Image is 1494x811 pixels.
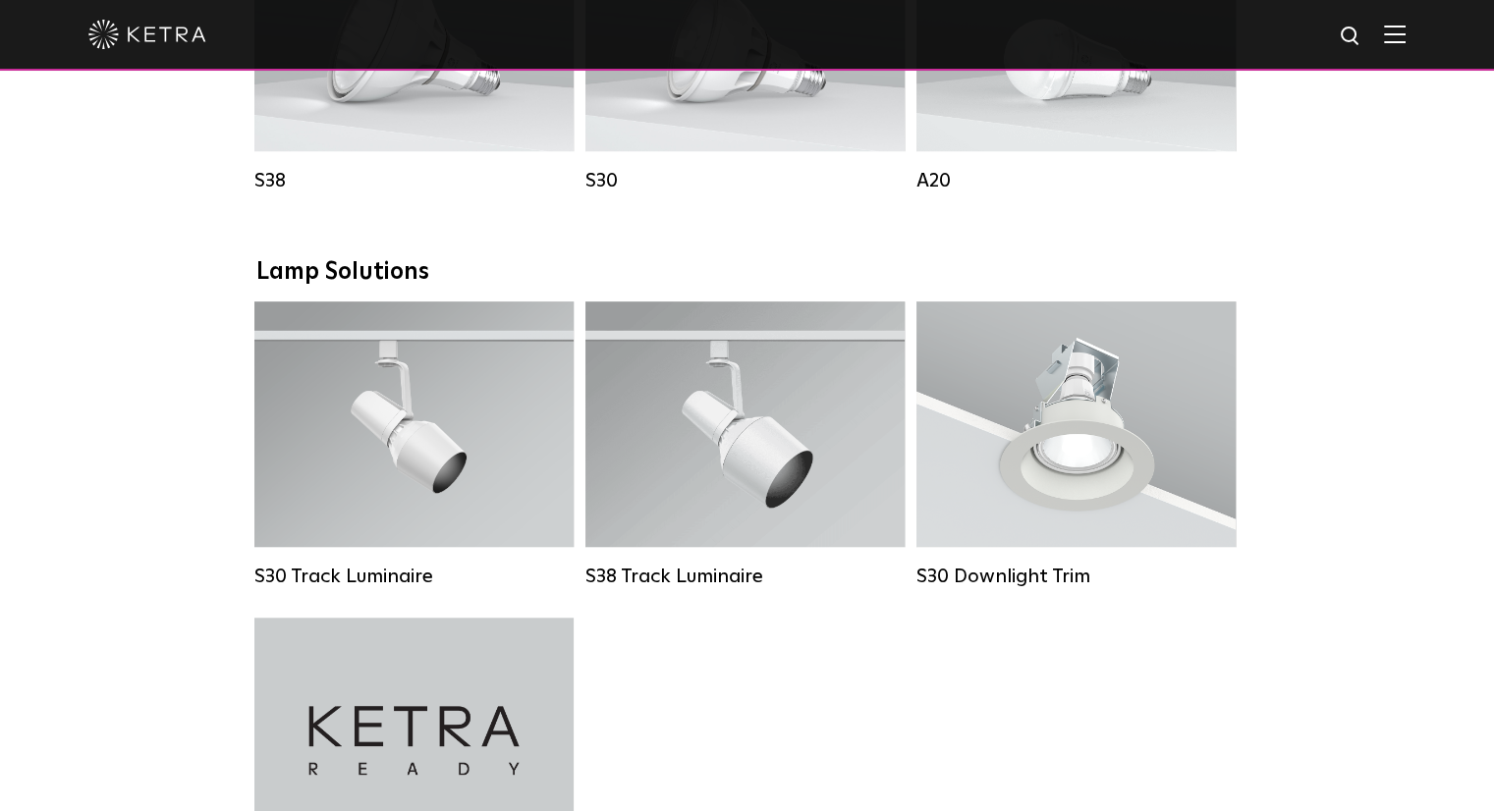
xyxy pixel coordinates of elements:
div: A20 [916,169,1236,192]
div: S38 [254,169,574,192]
a: S38 Track Luminaire Lumen Output:1100Colors:White / BlackBeam Angles:10° / 25° / 40° / 60°Wattage... [585,301,905,588]
div: S30 [585,169,905,192]
div: S30 Downlight Trim [916,565,1236,588]
div: S30 Track Luminaire [254,565,574,588]
div: S38 Track Luminaire [585,565,905,588]
a: S30 Track Luminaire Lumen Output:1100Colors:White / BlackBeam Angles:15° / 25° / 40° / 60° / 90°W... [254,301,574,588]
div: Lamp Solutions [256,258,1239,287]
img: Hamburger%20Nav.svg [1384,25,1406,43]
img: ketra-logo-2019-white [88,20,206,49]
img: search icon [1339,25,1363,49]
a: S30 Downlight Trim S30 Downlight Trim [916,301,1236,588]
